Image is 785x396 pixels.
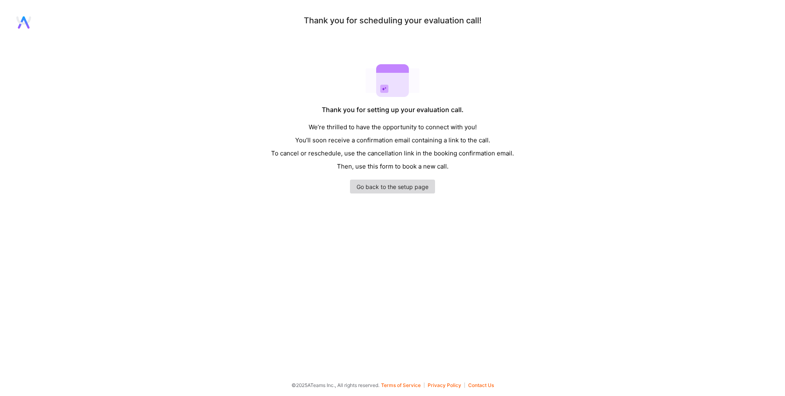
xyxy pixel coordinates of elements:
div: Thank you for scheduling your evaluation call! [304,16,482,25]
div: Thank you for setting up your evaluation call. [322,106,464,114]
button: Contact Us [468,382,494,388]
a: Go back to the setup page [350,180,435,193]
button: Privacy Policy [428,382,465,388]
span: © 2025 ATeams Inc., All rights reserved. [292,381,379,389]
button: Terms of Service [381,382,424,388]
div: We’re thrilled to have the opportunity to connect with you! You’ll soon receive a confirmation em... [271,121,514,173]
